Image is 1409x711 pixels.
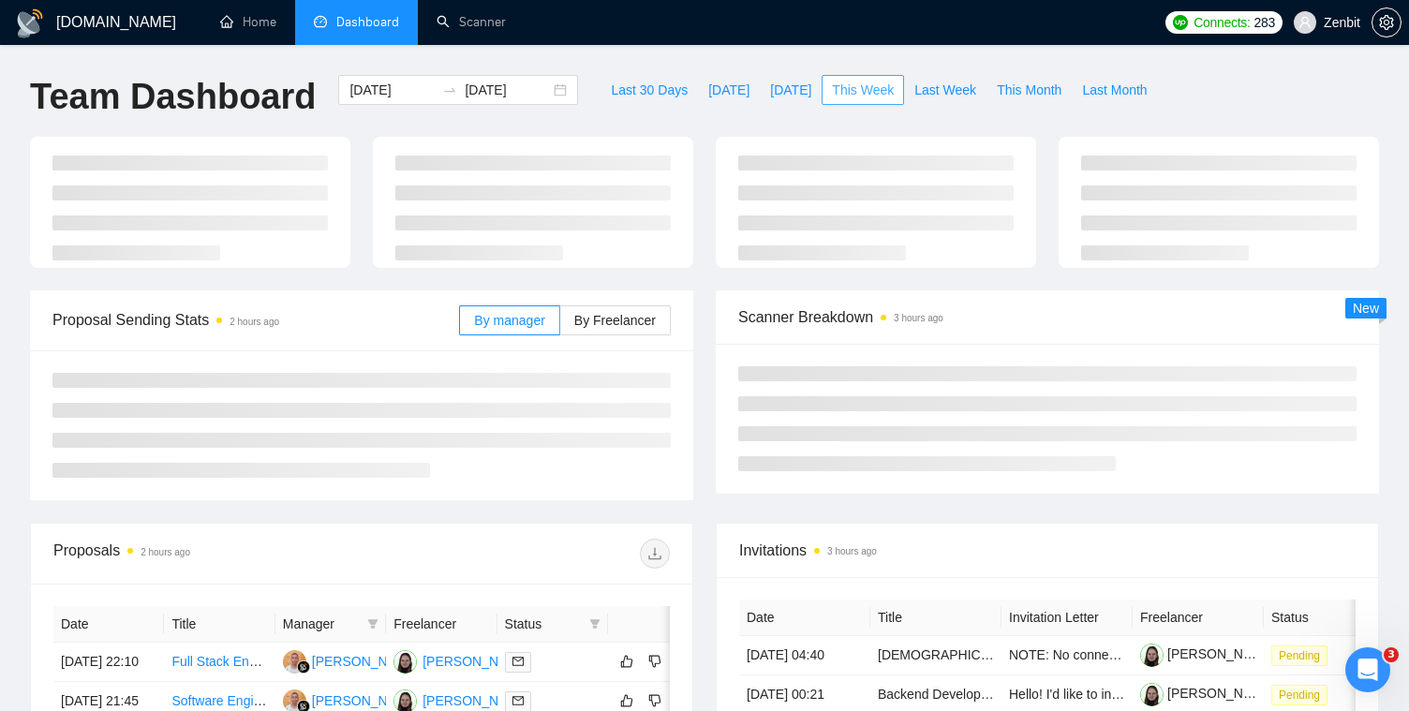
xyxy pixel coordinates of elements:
a: LD[PERSON_NAME] [393,692,530,707]
a: Pending [1271,687,1335,702]
span: dislike [648,693,661,708]
span: [DATE] [708,80,749,100]
span: 283 [1254,12,1275,33]
a: LD[PERSON_NAME] [393,653,530,668]
h1: Team Dashboard [30,75,316,119]
button: [DATE] [760,75,822,105]
td: [DATE] 04:40 [739,636,870,675]
a: Pending [1271,647,1335,662]
a: [PERSON_NAME] [1140,686,1275,701]
span: Scanner Breakdown [738,305,1357,329]
time: 2 hours ago [230,317,279,327]
span: This Week [832,80,894,100]
a: MU[PERSON_NAME] [283,653,420,668]
span: filter [363,610,382,638]
span: mail [512,695,524,706]
div: [PERSON_NAME] [423,690,530,711]
span: swap-right [442,82,457,97]
img: c1PBd5j1WUGakCiaTExn4FmaBqBEeaxYKHYi_6fmy4sEUPblII-bDoBbWtw-Tl4FJl [1140,644,1164,667]
iframe: Intercom live chat [1345,647,1390,692]
span: By Freelancer [574,313,656,328]
th: Freelancer [386,606,497,643]
div: Proposals [53,539,362,569]
span: user [1298,16,1312,29]
img: LD [393,650,417,674]
th: Manager [275,606,386,643]
time: 2 hours ago [141,547,190,557]
button: This Month [986,75,1072,105]
img: MU [283,650,306,674]
img: upwork-logo.png [1173,15,1188,30]
span: setting [1372,15,1401,30]
span: Connects: [1194,12,1250,33]
span: Pending [1271,645,1327,666]
th: Freelancer [1133,600,1264,636]
a: Full Stack Engineer (DevOps experience) [171,654,413,669]
th: Date [739,600,870,636]
span: Pending [1271,685,1327,705]
span: Last Month [1082,80,1147,100]
span: 3 [1384,647,1399,662]
span: Last 30 Days [611,80,688,100]
span: Manager [283,614,360,634]
a: Software Engineer [171,693,279,708]
div: [PERSON_NAME] [312,690,420,711]
button: Last 30 Days [601,75,698,105]
td: Full Stack Engineer (DevOps experience) [164,643,274,682]
span: Invitations [739,539,1356,562]
span: dashboard [314,15,327,28]
img: logo [15,8,45,38]
button: Last Month [1072,75,1157,105]
div: [PERSON_NAME] [312,651,420,672]
span: Last Week [914,80,976,100]
span: Status [505,614,582,634]
a: setting [1372,15,1402,30]
img: c1PBd5j1WUGakCiaTExn4FmaBqBEeaxYKHYi_6fmy4sEUPblII-bDoBbWtw-Tl4FJl [1140,683,1164,706]
span: to [442,82,457,97]
img: gigradar-bm.png [297,660,310,674]
span: By manager [474,313,544,328]
a: searchScanner [437,14,506,30]
th: Title [870,600,1001,636]
th: Status [1264,600,1395,636]
input: Start date [349,80,435,100]
span: filter [367,618,378,630]
span: filter [586,610,604,638]
input: End date [465,80,550,100]
span: like [620,654,633,669]
th: Date [53,606,164,643]
span: like [620,693,633,708]
button: Last Week [904,75,986,105]
th: Title [164,606,274,643]
span: mail [512,656,524,667]
button: [DATE] [698,75,760,105]
span: dislike [648,654,661,669]
a: MU[PERSON_NAME] [283,692,420,707]
span: New [1353,301,1379,316]
time: 3 hours ago [827,546,877,556]
button: setting [1372,7,1402,37]
time: 3 hours ago [894,313,943,323]
button: dislike [644,650,666,673]
span: filter [589,618,601,630]
a: homeHome [220,14,276,30]
button: This Week [822,75,904,105]
button: like [616,650,638,673]
td: Native Speakers of Tamil – Talent Bench for Future Managed Services Recording Projects [870,636,1001,675]
div: [PERSON_NAME] [423,651,530,672]
td: [DATE] 22:10 [53,643,164,682]
a: [PERSON_NAME] [1140,646,1275,661]
span: This Month [997,80,1061,100]
span: [DATE] [770,80,811,100]
span: Dashboard [336,14,399,30]
th: Invitation Letter [1001,600,1133,636]
span: Proposal Sending Stats [52,308,459,332]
